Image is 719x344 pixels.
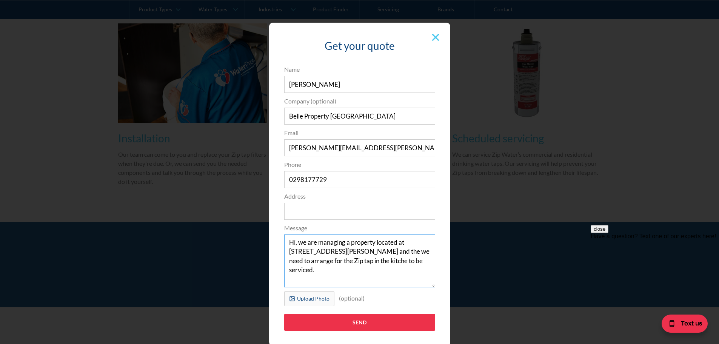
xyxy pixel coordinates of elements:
[284,224,435,233] label: Message
[644,306,719,344] iframe: podium webchat widget bubble
[591,225,719,316] iframe: podium webchat widget prompt
[334,291,369,305] div: (optional)
[284,314,435,331] input: Send
[284,97,435,106] label: Company (optional)
[284,38,435,54] h3: Get your quote
[297,295,329,302] div: Upload Photo
[284,160,435,169] label: Phone
[284,128,435,137] label: Email
[284,65,435,74] label: Name
[280,65,439,338] form: Popup Form Servicing
[284,192,435,201] label: Address
[284,291,334,306] label: Upload Photo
